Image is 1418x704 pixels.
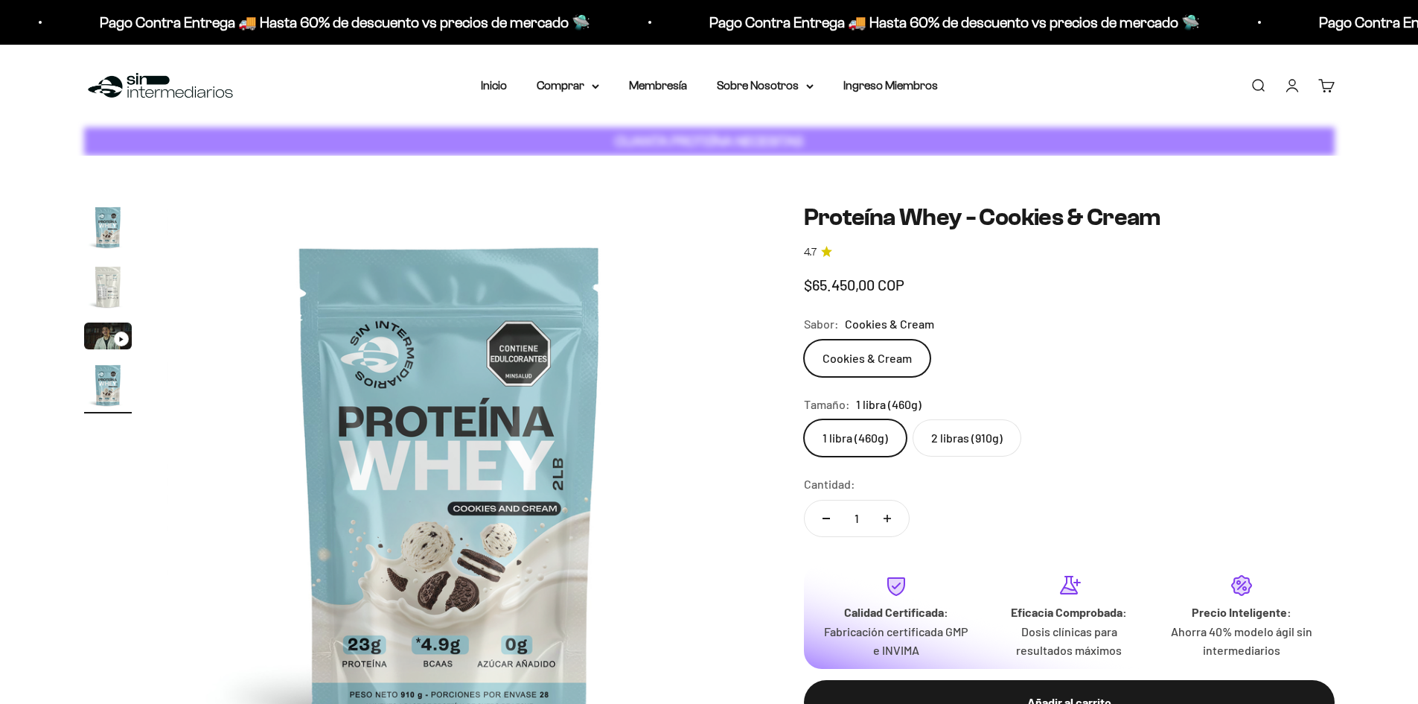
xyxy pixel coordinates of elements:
strong: CUANTA PROTEÍNA NECESITAS [615,133,803,149]
label: Cantidad: [804,475,855,494]
strong: Precio Inteligente: [1192,605,1291,619]
p: Ahorra 40% modelo ágil sin intermediarios [1167,622,1316,660]
summary: Sobre Nosotros [717,76,814,95]
sale-price: $65.450,00 COP [804,273,904,296]
span: 1 libra (460g) [856,395,922,414]
img: Proteína Whey - Cookies & Cream [84,203,132,251]
button: Ir al artículo 1 [84,203,132,256]
strong: Eficacia Comprobada: [1011,605,1127,619]
strong: Calidad Certificada: [844,605,948,619]
button: Ir al artículo 4 [84,361,132,413]
span: Cookies & Cream [845,314,934,334]
button: Reducir cantidad [805,501,848,536]
button: Ir al artículo 3 [84,323,132,354]
summary: Comprar [537,76,599,95]
a: Membresía [629,79,687,92]
p: Pago Contra Entrega 🚚 Hasta 60% de descuento vs precios de mercado 🛸 [709,10,1200,34]
a: Inicio [481,79,507,92]
img: Proteína Whey - Cookies & Cream [84,263,132,311]
p: Dosis clínicas para resultados máximos [994,622,1143,660]
span: 4.7 [804,244,817,261]
button: Ir al artículo 2 [84,263,132,315]
a: 4.74.7 de 5.0 estrellas [804,244,1335,261]
a: Ingreso Miembros [843,79,938,92]
img: Proteína Whey - Cookies & Cream [84,361,132,409]
legend: Tamaño: [804,395,850,414]
p: Fabricación certificada GMP e INVIMA [822,622,971,660]
h1: Proteína Whey - Cookies & Cream [804,203,1335,232]
button: Aumentar cantidad [866,501,909,536]
legend: Sabor: [804,314,839,334]
p: Pago Contra Entrega 🚚 Hasta 60% de descuento vs precios de mercado 🛸 [100,10,590,34]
